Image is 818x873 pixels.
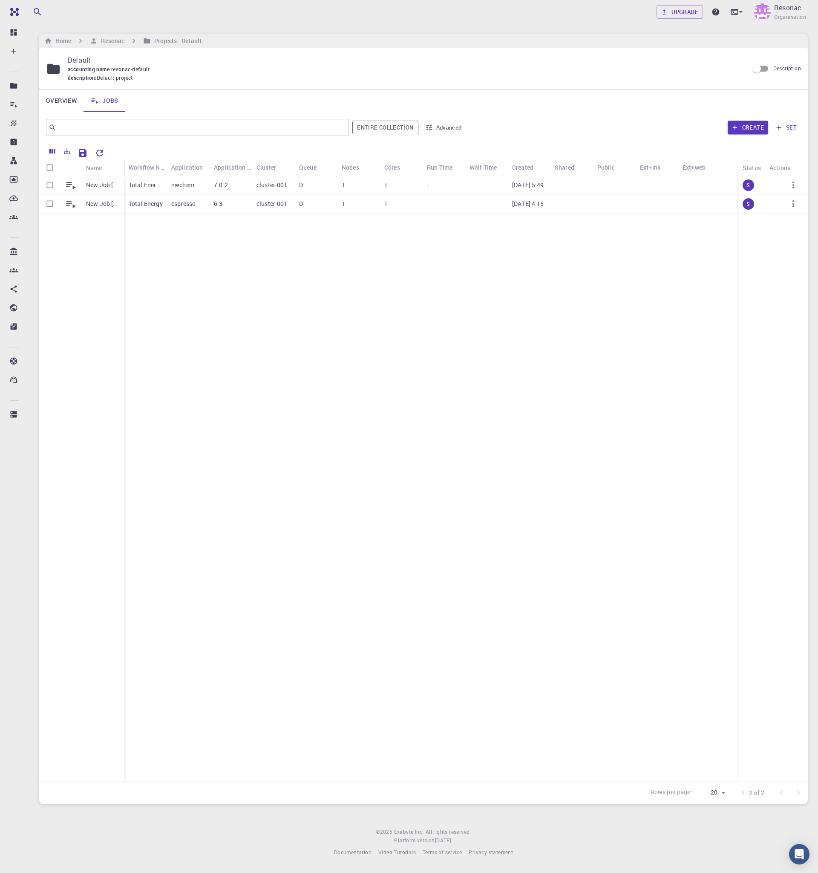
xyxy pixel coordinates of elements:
[256,159,276,176] div: Cluster
[508,159,550,176] div: Created
[597,159,615,176] div: Public
[299,181,303,189] p: D
[91,145,108,162] button: Reset Explorer Settings
[171,181,194,189] p: nwchem
[465,159,508,176] div: Wait Time
[129,181,163,189] p: Total Energy (clone)
[129,159,167,176] div: Workflow Name
[43,36,203,46] nav: breadcrumb
[773,65,801,72] span: Description
[342,181,345,189] p: 1
[342,199,345,208] p: 1
[394,828,424,835] span: Exabyte Inc.
[68,74,97,82] span: description :
[334,849,372,856] span: Documentation
[256,181,288,189] p: cluster-001
[743,159,761,176] div: Status
[252,159,295,176] div: Cluster
[352,121,418,134] button: Entire collection
[423,159,465,176] div: Run Time
[98,36,124,46] h6: Resonac
[469,848,513,857] a: Privacy statement
[86,199,120,208] p: New Job [DATE] 16:15 PM
[60,145,74,158] button: Export
[743,182,753,189] span: S
[45,145,60,158] button: Columns
[738,159,765,176] div: Status
[68,55,742,65] p: Default
[427,199,429,208] p: -
[376,828,394,836] span: © 2025
[683,159,706,176] div: Ext+web
[743,200,753,208] span: S
[167,159,210,176] div: Application
[426,828,471,836] span: All rights reserved.
[423,849,462,856] span: Terms of service
[299,159,317,176] div: Queue
[743,179,754,191] div: submitted
[555,159,574,176] div: Shared
[295,159,337,176] div: Queue
[469,849,513,856] span: Privacy statement
[97,74,133,82] span: Default project
[256,199,288,208] p: cluster-001
[214,181,228,189] p: 7.0.2
[512,199,544,208] p: [DATE] 4:15
[394,828,424,836] a: Exabyte Inc.
[86,181,120,189] p: New Job [DATE] 09:48 AM
[68,66,111,72] span: accounting name
[299,199,303,208] p: D
[754,3,771,20] img: Resonac
[427,181,429,189] p: -
[111,66,153,72] span: resonac-default
[427,159,452,176] div: Run Time
[774,3,801,13] p: Resonac
[789,844,809,864] div: Open Intercom Messenger
[696,786,728,799] div: 20
[39,90,84,112] a: Overview
[512,159,533,176] div: Created
[772,121,801,134] button: set
[171,159,203,176] div: Application
[82,159,124,176] div: Name
[86,159,102,176] div: Name
[651,788,692,798] p: Rows per page:
[52,36,71,46] h6: Home
[678,159,721,176] div: Ext+web
[384,159,400,176] div: Cores
[214,159,252,176] div: Application Version
[512,181,544,189] p: [DATE] 5:49
[769,159,790,176] div: Actions
[423,848,462,857] a: Terms of service
[378,849,416,856] span: Video Tutorials
[640,159,660,176] div: Ext+lnk
[774,13,806,21] span: Organisation
[435,837,453,844] span: [DATE] .
[124,159,167,176] div: Workflow Name
[334,848,372,857] a: Documentation
[171,199,196,208] p: espresso
[337,159,380,176] div: Nodes
[151,36,202,46] h6: Projects - Default
[384,199,388,208] p: 1
[657,5,703,19] button: Upgrade
[469,159,497,176] div: Wait Time
[743,198,754,210] div: submitted
[380,159,423,176] div: Cores
[765,159,808,176] div: Actions
[435,836,453,845] a: [DATE].
[352,121,418,134] span: Filter throughout whole library including sets (folders)
[728,121,768,134] button: Create
[84,90,125,112] a: Jobs
[378,848,416,857] a: Video Tutorials
[60,159,82,176] div: Icon
[210,159,252,176] div: Application Version
[394,836,435,845] span: Platform version
[741,789,764,797] p: 1–2 of 2
[129,199,163,208] p: Total Energy
[593,159,636,176] div: Public
[74,145,91,162] button: Save Explorer Settings
[384,181,388,189] p: 1
[342,159,359,176] div: Nodes
[636,159,678,176] div: Ext+lnk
